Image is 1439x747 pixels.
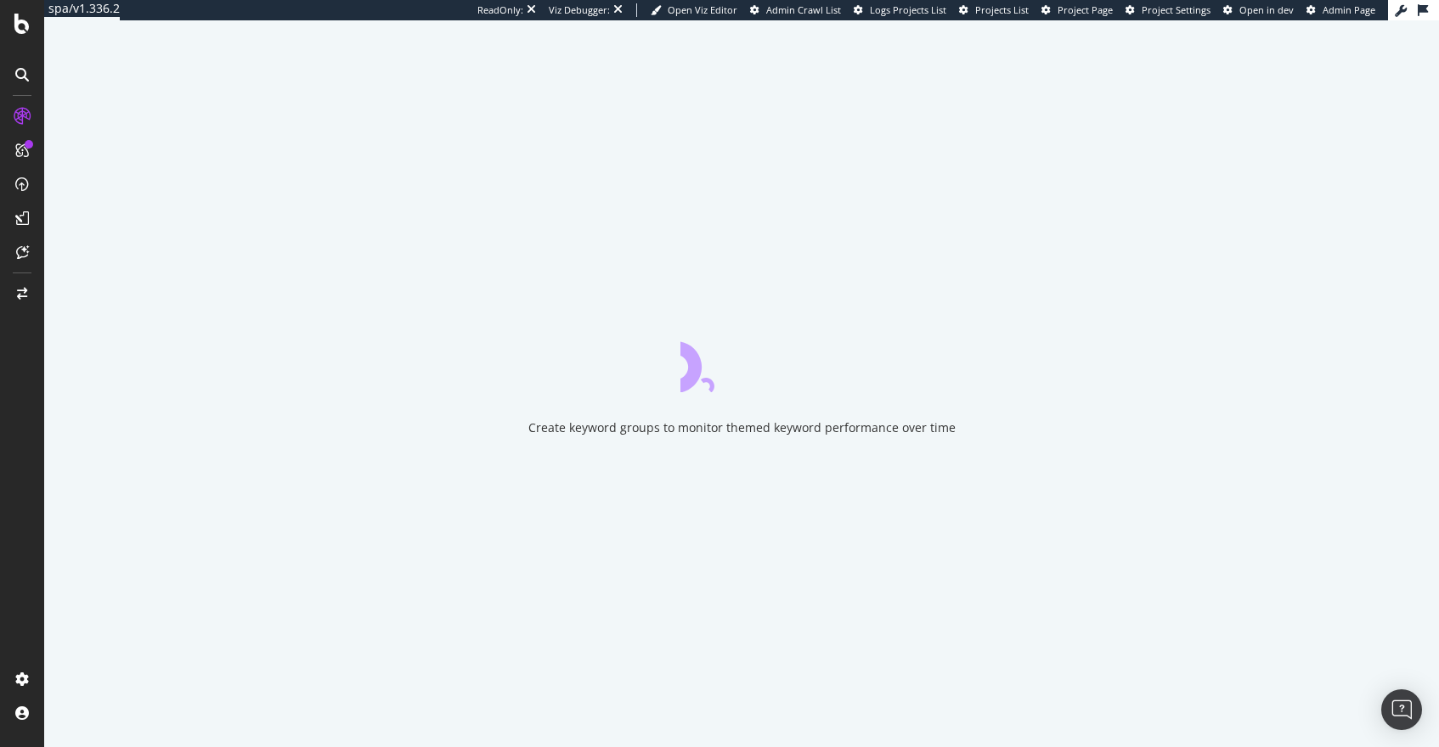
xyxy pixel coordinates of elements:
[528,419,956,436] div: Create keyword groups to monitor themed keyword performance over time
[1239,3,1294,16] span: Open in dev
[1306,3,1375,17] a: Admin Page
[870,3,946,16] span: Logs Projects List
[959,3,1029,17] a: Projects List
[766,3,841,16] span: Admin Crawl List
[668,3,737,16] span: Open Viz Editor
[680,331,803,392] div: animation
[1041,3,1113,17] a: Project Page
[477,3,523,17] div: ReadOnly:
[854,3,946,17] a: Logs Projects List
[1058,3,1113,16] span: Project Page
[1323,3,1375,16] span: Admin Page
[1381,689,1422,730] div: Open Intercom Messenger
[1142,3,1210,16] span: Project Settings
[975,3,1029,16] span: Projects List
[549,3,610,17] div: Viz Debugger:
[1223,3,1294,17] a: Open in dev
[750,3,841,17] a: Admin Crawl List
[1126,3,1210,17] a: Project Settings
[651,3,737,17] a: Open Viz Editor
